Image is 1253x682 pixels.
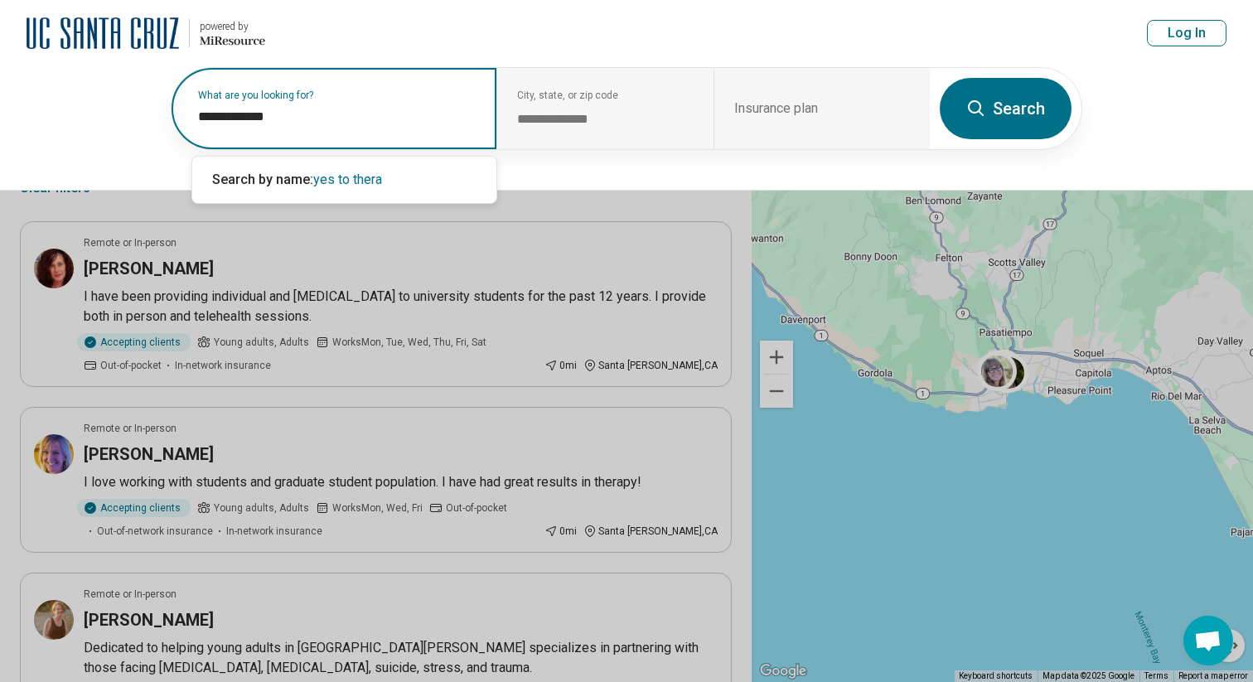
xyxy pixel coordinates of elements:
[940,78,1072,139] button: Search
[200,19,265,34] div: powered by
[1147,20,1226,46] button: Log In
[198,90,477,100] label: What are you looking for?
[212,172,313,187] span: Search by name:
[313,172,382,187] span: yes to thera
[192,157,496,203] div: Suggestions
[27,13,179,53] img: University of California at Santa Cruz
[1183,616,1233,665] div: Open chat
